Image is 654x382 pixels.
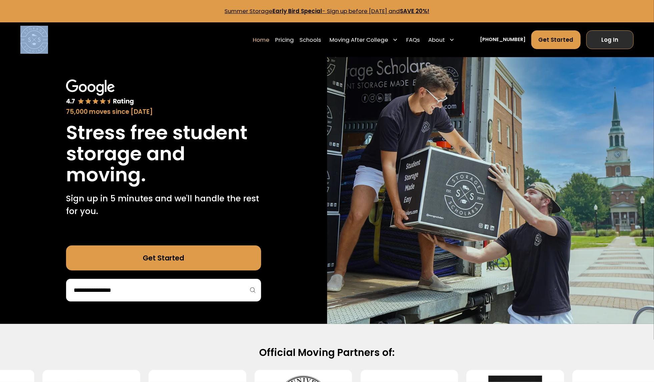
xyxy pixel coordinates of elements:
[406,30,420,50] a: FAQs
[426,30,458,50] div: About
[400,7,430,15] strong: SAVE 20%!
[330,36,388,44] div: Moving After College
[66,79,134,106] img: Google 4.7 star rating
[531,30,581,49] a: Get Started
[480,36,526,43] a: [PHONE_NUMBER]
[225,7,430,15] a: Summer StorageEarly Bird Special- Sign up before [DATE] andSAVE 20%!
[327,30,401,50] div: Moving After College
[66,245,261,270] a: Get Started
[66,192,261,217] p: Sign up in 5 minutes and we'll handle the rest for you.
[66,107,261,117] div: 75,000 moves since [DATE]
[428,36,445,44] div: About
[275,30,294,50] a: Pricing
[299,30,321,50] a: Schools
[66,122,261,186] h1: Stress free student storage and moving.
[586,30,634,49] a: Log In
[273,7,322,15] strong: Early Bird Special
[104,346,550,359] h2: Official Moving Partners of:
[20,26,48,54] img: Storage Scholars main logo
[253,30,270,50] a: Home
